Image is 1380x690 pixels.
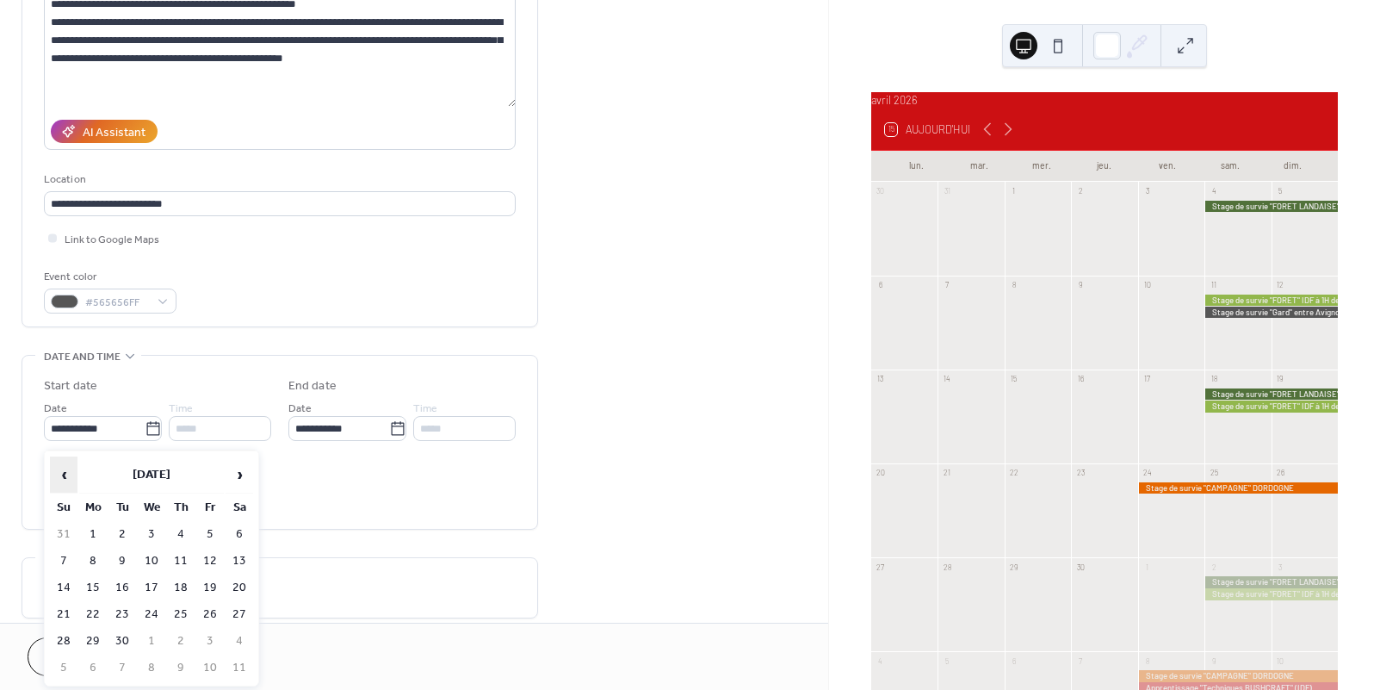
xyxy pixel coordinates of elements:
td: 1 [138,629,165,654]
button: AI Assistant [51,120,158,143]
td: 18 [167,575,195,600]
div: 31 [942,186,952,196]
td: 10 [196,656,224,681]
td: 8 [79,549,107,574]
div: jeu. [1073,151,1136,182]
div: 12 [1275,280,1285,290]
div: 5 [942,656,952,666]
span: › [226,457,252,492]
td: 17 [138,575,165,600]
div: Start date [44,377,97,395]
td: 7 [108,656,136,681]
td: 11 [226,656,253,681]
div: AI Assistant [83,124,145,142]
th: Tu [108,495,136,520]
div: 17 [1142,374,1152,384]
td: 4 [226,629,253,654]
span: ‹ [51,457,77,492]
td: 2 [167,629,195,654]
div: sam. [1198,151,1261,182]
td: 3 [138,522,165,547]
div: 28 [942,562,952,572]
td: 13 [226,549,253,574]
div: 21 [942,468,952,478]
div: 3 [1275,562,1285,572]
div: 23 [1075,468,1086,478]
div: 22 [1009,468,1019,478]
td: 21 [50,602,77,627]
th: Sa [226,495,253,520]
div: 6 [876,280,886,290]
div: 24 [1142,468,1152,478]
div: 1 [1009,186,1019,196]
td: 19 [196,575,224,600]
div: Stage de survie "FORET" IDF à 1H de PARIS dans les Yvelines [1204,588,1338,600]
td: 6 [226,522,253,547]
td: 12 [196,549,224,574]
td: 4 [167,522,195,547]
td: 16 [108,575,136,600]
span: Date [288,400,312,418]
td: 26 [196,602,224,627]
div: avril 2026 [871,92,1338,109]
div: 30 [1075,562,1086,572]
span: Date and time [44,348,121,366]
div: 26 [1275,468,1285,478]
div: 30 [876,186,886,196]
th: Fr [196,495,224,520]
div: 15 [1009,374,1019,384]
div: 9 [1209,656,1219,666]
td: 30 [108,629,136,654]
td: 23 [108,602,136,627]
div: 10 [1142,280,1152,290]
div: 7 [1075,656,1086,666]
button: Cancel [28,637,133,676]
td: 25 [167,602,195,627]
td: 2 [108,522,136,547]
div: 2 [1075,186,1086,196]
div: ven. [1136,151,1198,182]
div: 1 [1142,562,1152,572]
td: 29 [79,629,107,654]
div: Stage de survie "FORET LANDAISE" Mont de Marsan ou 1h au sud de Bordeaux [1204,389,1338,400]
div: Stage de survie "FORET LANDAISE" Mont de Marsan ou 1h au sud de Bordeaux [1204,576,1338,587]
td: 5 [196,522,224,547]
div: 8 [1142,656,1152,666]
span: Time [169,400,193,418]
div: 7 [942,280,952,290]
div: 11 [1209,280,1219,290]
div: 3 [1142,186,1152,196]
div: 9 [1075,280,1086,290]
span: Date [44,400,67,418]
div: Stage de survie "Gard" entre Avignon, Nîmes et les Cévennes [1204,307,1338,318]
td: 7 [50,549,77,574]
div: 16 [1075,374,1086,384]
td: 10 [138,549,165,574]
th: [DATE] [79,457,224,494]
th: Mo [79,495,107,520]
div: Stage de survie "CAMPAGNE" DORDOGNE [1138,482,1338,494]
td: 6 [79,656,107,681]
div: 20 [876,468,886,478]
div: 8 [1009,280,1019,290]
div: 14 [942,374,952,384]
div: Stage de survie "FORET LANDAISE" Mont de Marsan ou 1h au sud de Bordeaux [1204,201,1338,212]
td: 31 [50,522,77,547]
div: mar. [948,151,1011,182]
div: Stage de survie "FORET" IDF à 1H de PARIS dans les Yvelines [1204,295,1338,306]
td: 15 [79,575,107,600]
div: Stage de survie "CAMPAGNE" DORDOGNE [1138,670,1338,681]
div: Stage de survie "FORET" IDF à 1H de PARIS dans les Yvelines [1204,401,1338,412]
th: We [138,495,165,520]
div: lun. [885,151,948,182]
td: 9 [108,549,136,574]
td: 1 [79,522,107,547]
div: 10 [1275,656,1285,666]
div: dim. [1261,151,1324,182]
th: Th [167,495,195,520]
td: 22 [79,602,107,627]
div: 6 [1009,656,1019,666]
td: 24 [138,602,165,627]
span: Link to Google Maps [65,231,159,249]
